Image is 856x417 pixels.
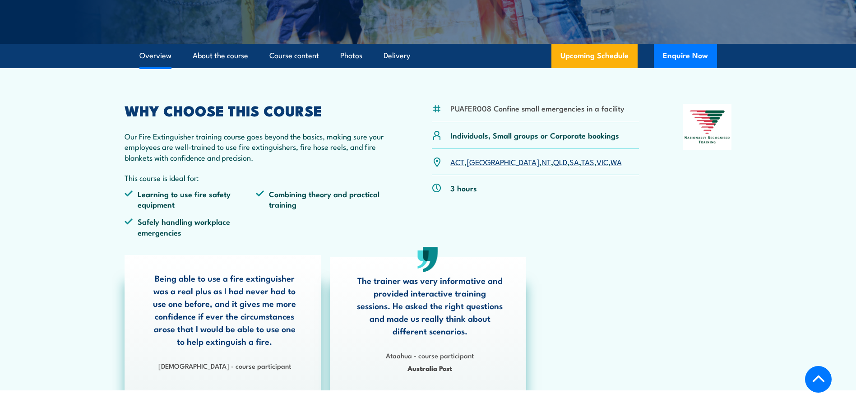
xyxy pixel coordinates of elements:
li: Learning to use fire safety equipment [125,189,256,210]
a: VIC [597,156,608,167]
p: , , , , , , , [450,157,622,167]
p: Being able to use a fire extinguisher was a real plus as I had never had to use one before, and i... [151,272,298,347]
a: Course content [269,44,319,68]
a: TAS [581,156,594,167]
a: WA [611,156,622,167]
a: Overview [139,44,171,68]
a: Delivery [384,44,410,68]
p: Our Fire Extinguisher training course goes beyond the basics, making sure your employees are well... [125,131,388,162]
img: Nationally Recognised Training logo. [683,104,732,150]
strong: Ataahua - course participant [386,350,474,360]
a: About the course [193,44,248,68]
a: Photos [340,44,362,68]
strong: [DEMOGRAPHIC_DATA] - course participant [158,361,291,371]
a: SA [569,156,579,167]
span: Australia Post [356,363,504,373]
p: Individuals, Small groups or Corporate bookings [450,130,619,140]
li: PUAFER008 Confine small emergencies in a facility [450,103,625,113]
li: Safely handling workplace emergencies [125,216,256,237]
p: 3 hours [450,183,477,193]
a: ACT [450,156,464,167]
h2: WHY CHOOSE THIS COURSE [125,104,388,116]
button: Enquire Now [654,44,717,68]
a: QLD [553,156,567,167]
li: Combining theory and practical training [256,189,388,210]
p: The trainer was very informative and provided interactive training sessions. He asked the right q... [356,274,504,337]
a: Upcoming Schedule [551,44,638,68]
a: NT [541,156,551,167]
a: [GEOGRAPHIC_DATA] [467,156,539,167]
p: This course is ideal for: [125,172,388,183]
